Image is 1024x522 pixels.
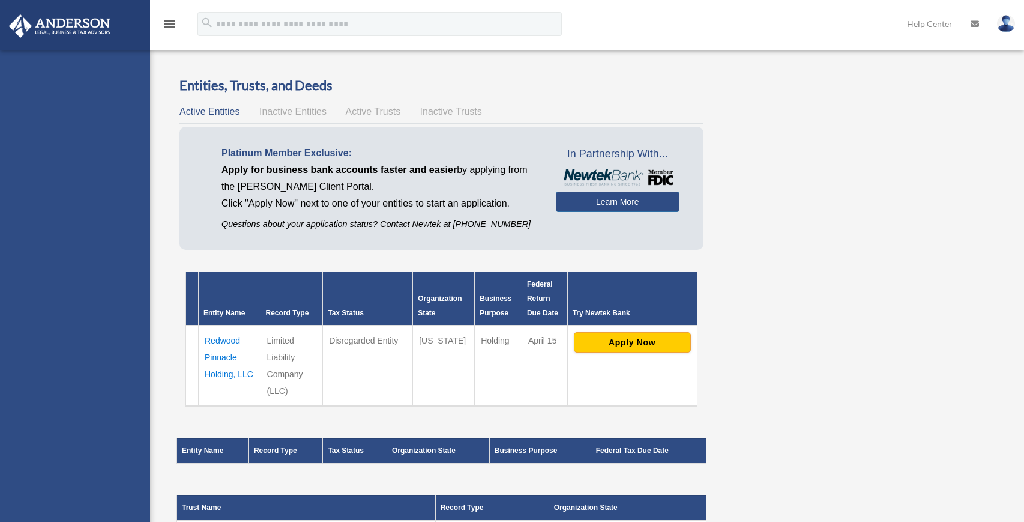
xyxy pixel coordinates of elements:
[261,326,323,406] td: Limited Liability Company (LLC)
[489,438,591,463] th: Business Purpose
[179,106,239,117] span: Active Entities
[556,145,679,164] span: In Partnership With...
[221,165,457,175] span: Apply for business bank accounts faster and easier
[387,438,489,463] th: Organization State
[522,326,567,406] td: April 15
[573,306,692,320] div: Try Newtek Bank
[562,169,673,186] img: NewtekBankLogoSM.png
[5,14,114,38] img: Anderson Advisors Platinum Portal
[221,145,538,162] p: Platinum Member Exclusive:
[323,326,413,406] td: Disregarded Entity
[591,438,706,463] th: Federal Tax Due Date
[522,272,567,326] th: Federal Return Due Date
[475,326,522,406] td: Holding
[556,192,679,212] a: Learn More
[261,272,323,326] th: Record Type
[413,272,475,326] th: Organization State
[475,272,522,326] th: Business Purpose
[200,16,214,29] i: search
[199,272,261,326] th: Entity Name
[162,17,176,31] i: menu
[420,106,482,117] span: Inactive Trusts
[323,272,413,326] th: Tax Status
[177,438,249,463] th: Entity Name
[221,217,538,232] p: Questions about your application status? Contact Newtek at [PHONE_NUMBER]
[997,15,1015,32] img: User Pic
[221,162,538,195] p: by applying from the [PERSON_NAME] Client Portal.
[248,438,322,463] th: Record Type
[435,495,549,520] th: Record Type
[177,495,436,520] th: Trust Name
[323,438,387,463] th: Tax Status
[221,195,538,212] p: Click "Apply Now" next to one of your entities to start an application.
[162,21,176,31] a: menu
[574,332,691,353] button: Apply Now
[413,326,475,406] td: [US_STATE]
[346,106,401,117] span: Active Trusts
[549,495,706,520] th: Organization State
[199,326,261,406] td: Redwood Pinnacle Holding, LLC
[179,76,703,95] h3: Entities, Trusts, and Deeds
[259,106,327,117] span: Inactive Entities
